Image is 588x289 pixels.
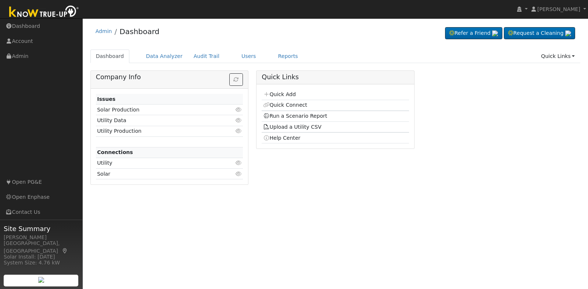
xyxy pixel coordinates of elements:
[235,107,242,112] i: Click to view
[535,50,580,63] a: Quick Links
[504,27,575,40] a: Request a Cleaning
[4,224,79,234] span: Site Summary
[97,96,115,102] strong: Issues
[263,91,296,97] a: Quick Add
[97,149,133,155] strong: Connections
[96,105,219,115] td: Solar Production
[119,27,159,36] a: Dashboard
[96,158,219,168] td: Utility
[96,115,219,126] td: Utility Data
[4,253,79,261] div: Solar Install: [DATE]
[565,30,571,36] img: retrieve
[90,50,130,63] a: Dashboard
[188,50,225,63] a: Audit Trail
[445,27,502,40] a: Refer a Friend
[62,248,68,254] a: Map
[96,28,112,34] a: Admin
[236,50,262,63] a: Users
[140,50,188,63] a: Data Analyzer
[4,239,79,255] div: [GEOGRAPHIC_DATA], [GEOGRAPHIC_DATA]
[235,128,242,133] i: Click to view
[96,169,219,179] td: Solar
[235,171,242,176] i: Click to view
[6,4,83,21] img: Know True-Up
[235,118,242,123] i: Click to view
[262,73,409,81] h5: Quick Links
[4,234,79,241] div: [PERSON_NAME]
[263,135,301,141] a: Help Center
[4,259,79,267] div: System Size: 4.76 kW
[537,6,580,12] span: [PERSON_NAME]
[38,277,44,283] img: retrieve
[96,126,219,136] td: Utility Production
[263,124,322,130] a: Upload a Utility CSV
[492,30,498,36] img: retrieve
[263,102,307,108] a: Quick Connect
[235,160,242,165] i: Click to view
[273,50,304,63] a: Reports
[263,113,327,119] a: Run a Scenario Report
[96,73,243,81] h5: Company Info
